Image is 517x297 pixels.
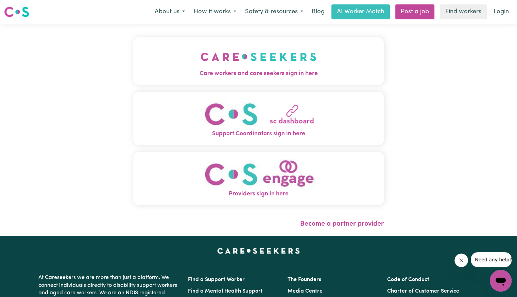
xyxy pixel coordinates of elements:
[489,4,513,19] a: Login
[395,4,434,19] a: Post a job
[133,129,384,138] span: Support Coordinators sign in here
[133,190,384,198] span: Providers sign in here
[387,289,459,294] a: Charter of Customer Service
[454,254,468,267] iframe: Close message
[288,289,323,294] a: Media Centre
[217,248,300,254] a: Careseekers home page
[241,5,308,19] button: Safety & resources
[133,92,384,145] button: Support Coordinators sign in here
[4,5,41,10] span: Need any help?
[188,277,245,282] a: Find a Support Worker
[189,5,241,19] button: How it works
[4,6,29,18] img: Careseekers logo
[288,277,321,282] a: The Founders
[133,37,384,85] button: Care workers and care seekers sign in here
[4,4,29,20] a: Careseekers logo
[133,69,384,78] span: Care workers and care seekers sign in here
[308,4,329,19] a: Blog
[331,4,390,19] a: AI Worker Match
[133,152,384,205] button: Providers sign in here
[471,252,512,267] iframe: Message from company
[150,5,189,19] button: About us
[440,4,487,19] a: Find workers
[387,277,429,282] a: Code of Conduct
[490,270,512,292] iframe: Button to launch messaging window
[300,221,384,227] a: Become a partner provider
